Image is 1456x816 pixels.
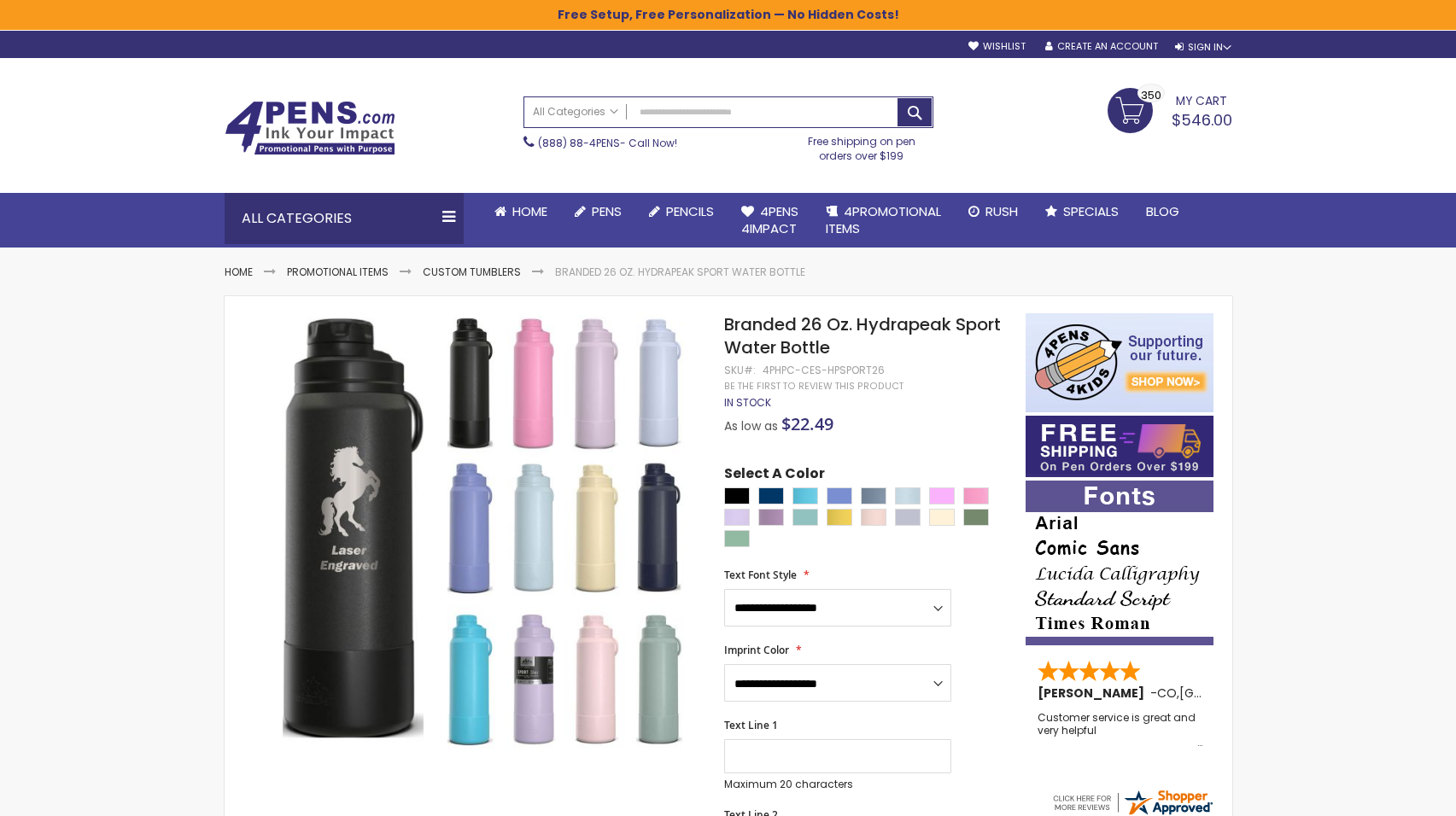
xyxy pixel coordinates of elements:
span: 350 [1141,87,1161,103]
span: $546.00 [1172,109,1232,131]
div: Iris [827,487,852,504]
span: 4Pens 4impact [741,202,798,237]
div: Availability [724,396,771,410]
div: Sign In [1175,41,1231,54]
li: Branded 26 Oz. Hydrapeak Sport Water Bottle [555,265,805,279]
span: Text Font Style [724,568,797,582]
div: Customer service is great and very helpful [1038,712,1203,749]
div: Sage Green [963,509,989,526]
span: $22.49 [781,412,833,435]
a: Wishlist [968,40,1026,53]
p: Maximum 20 characters [724,778,951,791]
a: Home [481,193,561,230]
span: As low as [724,417,778,434]
span: Select A Color [724,464,825,487]
div: Iceberg [895,509,921,526]
img: 4Pens Custom Pens and Promotional Products [225,101,395,155]
a: Home [225,265,253,279]
span: Branded 26 Oz. Hydrapeak Sport Water Bottle [724,312,1001,359]
div: Powder Blue [895,487,921,504]
span: Imprint Color [724,643,789,657]
span: Specials [1063,202,1119,220]
img: Branded 26 Oz. Hydrapeak Sport Water Bottle [258,311,701,754]
span: Pencils [666,202,714,220]
div: Seashell [861,509,886,526]
div: Lemon Yellow [827,509,852,526]
div: Navy Blue [758,487,784,504]
div: 4PHPC-CES-HPSPORT26 [763,364,885,377]
a: Create an Account [1045,40,1158,53]
span: 4PROMOTIONAL ITEMS [826,202,941,237]
div: Cream [929,509,955,526]
span: Blog [1146,202,1179,220]
a: Pens [561,193,635,230]
a: Custom Tumblers [423,265,521,279]
a: (888) 88-4PENS [538,136,620,150]
a: 4Pens4impact [728,193,812,248]
span: Home [512,202,547,220]
span: - Call Now! [538,136,677,150]
div: Modern Blue [861,487,886,504]
img: 4pens 4 kids [1026,313,1213,412]
div: Black [724,487,750,504]
a: Blog [1132,193,1193,230]
span: Pens [592,202,622,220]
div: All Categories [225,193,464,244]
a: Rush [955,193,1032,230]
div: Belize [792,487,818,504]
span: Rush [985,202,1018,220]
a: Pencils [635,193,728,230]
div: Bubblegum [963,487,989,504]
span: All Categories [533,105,618,119]
div: Light Pink [929,487,955,504]
strong: SKU [724,363,756,377]
img: Free shipping on orders over $199 [1026,416,1213,477]
span: [PERSON_NAME] [1038,685,1150,702]
a: Promotional Items [287,265,389,279]
div: Alpine [792,509,818,526]
img: font-personalization-examples [1026,481,1213,645]
a: All Categories [524,97,627,125]
div: Pale Sage Green [724,530,750,547]
a: Specials [1032,193,1132,230]
div: Free shipping on pen orders over $199 [790,128,933,162]
span: Text Line 1 [724,718,778,732]
a: 4PROMOTIONALITEMS [812,193,955,248]
div: Mauve [758,509,784,526]
a: Be the first to review this product [724,380,903,393]
a: $546.00 350 [1108,88,1232,131]
span: In stock [724,395,771,410]
div: Orchid [724,509,750,526]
